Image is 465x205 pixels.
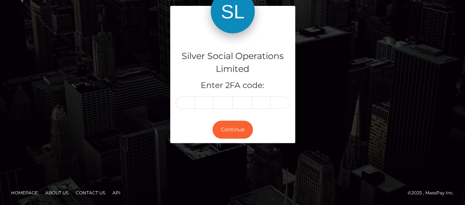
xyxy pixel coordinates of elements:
h5: Enter 2FA code: [176,80,290,91]
a: Contact Us [73,187,108,198]
div: © 2025 , MassPay Inc. [408,189,459,197]
button: Continue [212,121,253,139]
h4: Silver Social Operations Limited [176,50,290,76]
a: API [110,187,124,198]
a: About Us [42,187,71,198]
a: Homepage [8,187,41,198]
